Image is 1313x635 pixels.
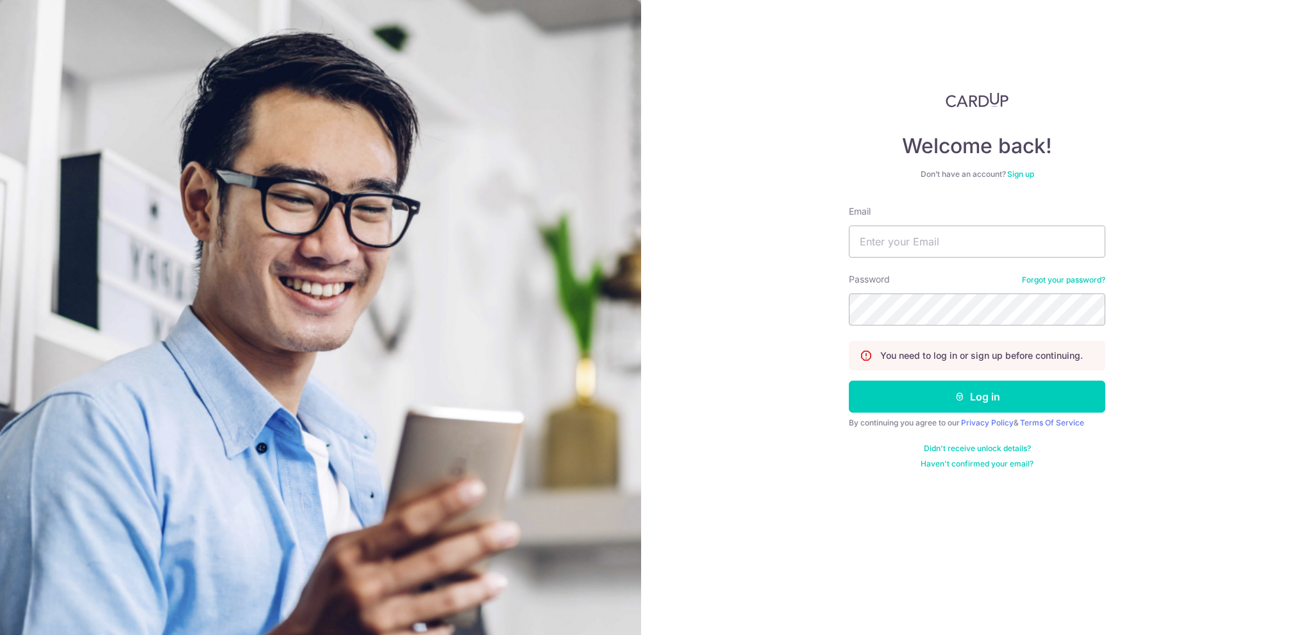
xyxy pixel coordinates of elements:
p: You need to log in or sign up before continuing. [880,349,1083,362]
label: Password [849,273,890,286]
a: Terms Of Service [1020,418,1084,427]
a: Didn't receive unlock details? [924,443,1031,454]
a: Haven't confirmed your email? [921,459,1033,469]
a: Sign up [1007,169,1034,179]
a: Forgot your password? [1022,275,1105,285]
input: Enter your Email [849,226,1105,258]
img: CardUp Logo [946,92,1008,108]
a: Privacy Policy [961,418,1014,427]
div: By continuing you agree to our & [849,418,1105,428]
div: Don’t have an account? [849,169,1105,179]
label: Email [849,205,871,218]
button: Log in [849,381,1105,413]
h4: Welcome back! [849,133,1105,159]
